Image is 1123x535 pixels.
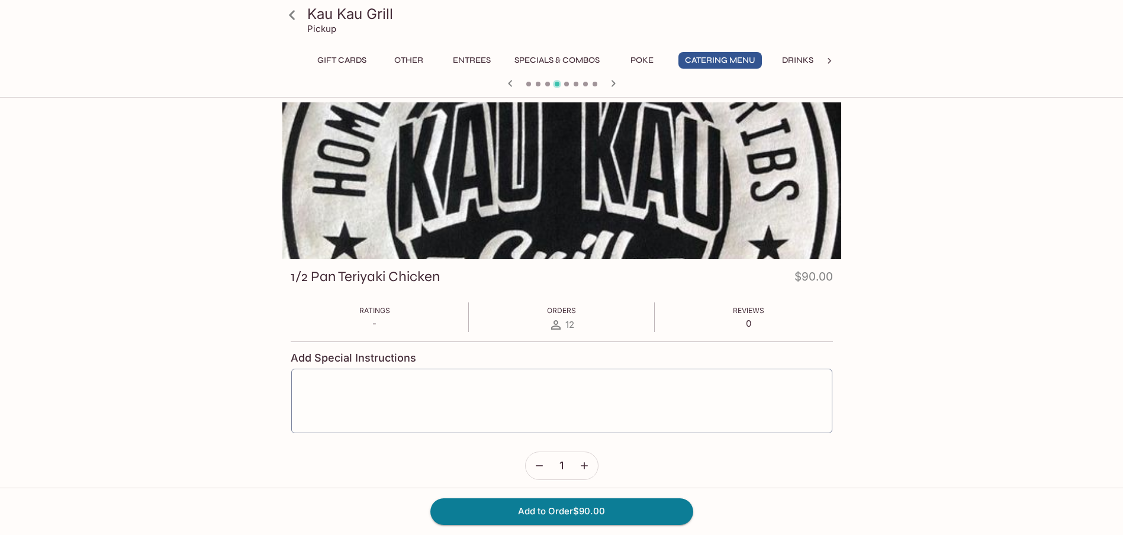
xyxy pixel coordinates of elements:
[559,459,564,472] span: 1
[311,52,373,69] button: Gift Cards
[291,267,440,286] h3: 1/2 Pan Teriyaki Chicken
[733,306,764,315] span: Reviews
[445,52,498,69] button: Entrees
[508,52,606,69] button: Specials & Combos
[359,306,390,315] span: Ratings
[291,352,833,365] h4: Add Special Instructions
[547,306,576,315] span: Orders
[565,319,574,330] span: 12
[359,318,390,329] p: -
[616,52,669,69] button: Poke
[382,52,436,69] button: Other
[430,498,693,524] button: Add to Order$90.00
[678,52,762,69] button: Catering Menu
[771,52,825,69] button: Drinks
[733,318,764,329] p: 0
[794,267,833,291] h4: $90.00
[282,102,841,259] div: 1/2 Pan Teriyaki Chicken
[307,23,336,34] p: Pickup
[307,5,836,23] h3: Kau Kau Grill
